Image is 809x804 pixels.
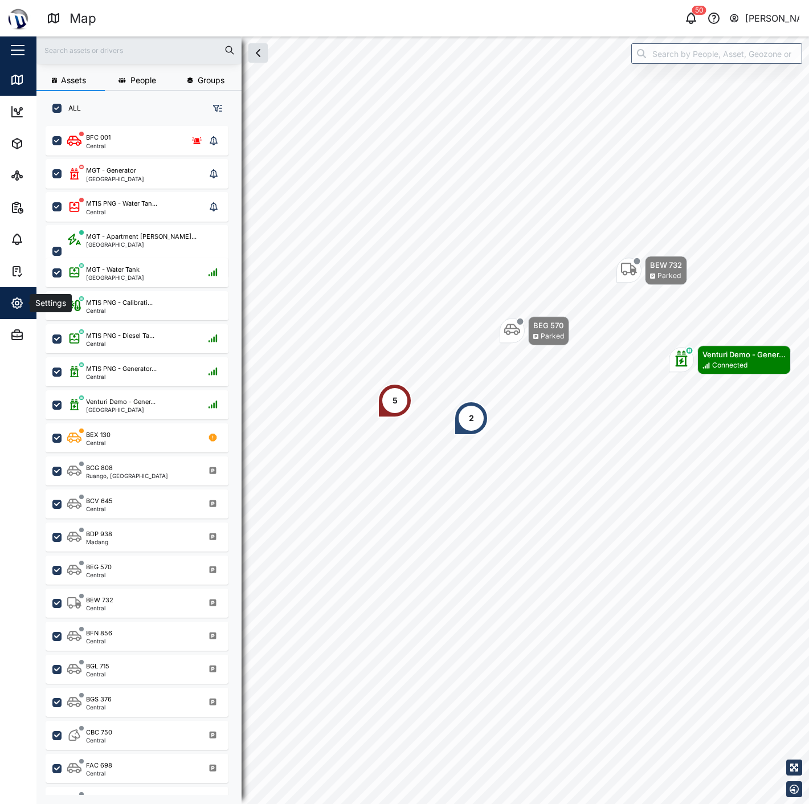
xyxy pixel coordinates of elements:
div: LABA - BFV 163 [86,794,133,803]
div: MTIS PNG - Generator... [86,364,157,374]
input: Search by People, Asset, Geozone or Place [631,43,802,64]
div: BFN 856 [86,628,112,638]
div: Parked [541,331,564,342]
div: Central [86,374,157,379]
div: MGT - Generator [86,166,136,176]
div: Parked [657,271,681,281]
div: Assets [30,137,65,150]
div: BEW 732 [650,259,682,271]
div: [GEOGRAPHIC_DATA] [86,275,144,280]
span: Groups [198,76,224,84]
div: BFC 001 [86,133,111,142]
div: BGS 376 [86,695,112,704]
div: CBC 750 [86,728,112,737]
div: grid [46,122,241,795]
div: Dashboard [30,105,81,118]
div: Central [86,605,113,611]
div: BEG 570 [86,562,112,572]
div: Central [86,308,153,313]
div: Map marker [378,383,412,418]
div: Map [30,74,55,86]
div: MTIS PNG - Calibrati... [86,298,153,308]
div: Alarms [30,233,65,246]
div: Map marker [500,316,569,345]
div: Central [86,638,112,644]
div: BGL 715 [86,662,109,671]
div: FAC 698 [86,761,112,770]
div: Settings [30,297,70,309]
div: Venturi Demo - Gener... [86,397,156,407]
div: Reports [30,201,68,214]
canvas: Map [36,36,809,804]
div: Tasks [30,265,61,277]
div: BDP 938 [86,529,112,539]
img: Main Logo [6,6,31,31]
div: BEX 130 [86,430,111,440]
div: MGT - Apartment [PERSON_NAME]... [86,232,197,242]
div: 50 [692,6,706,15]
div: Ruango, [GEOGRAPHIC_DATA] [86,473,168,479]
div: Connected [712,360,747,371]
div: MTIS PNG - Diesel Ta... [86,331,154,341]
div: Map marker [616,256,687,285]
div: MTIS PNG - Water Tan... [86,199,157,209]
span: People [130,76,156,84]
div: Central [86,209,157,215]
div: BEW 732 [86,595,113,605]
div: Map [70,9,96,28]
div: [GEOGRAPHIC_DATA] [86,242,197,247]
div: Venturi Demo - Gener... [702,349,786,360]
button: [PERSON_NAME] [729,10,800,26]
div: Central [86,440,111,446]
div: Central [86,671,109,677]
span: Assets [61,76,86,84]
div: [GEOGRAPHIC_DATA] [86,176,144,182]
div: BEG 570 [533,320,564,331]
div: Central [86,143,111,149]
div: BCG 808 [86,463,113,473]
input: Search assets or drivers [43,42,235,59]
div: Central [86,770,112,776]
div: Admin [30,329,63,341]
div: 5 [393,394,398,407]
div: MGT - Water Tank [86,265,140,275]
div: [GEOGRAPHIC_DATA] [86,407,156,413]
div: Sites [30,169,57,182]
label: ALL [62,104,81,113]
div: Central [86,704,112,710]
div: Madang [86,539,112,545]
div: Central [86,737,112,743]
div: Central [86,572,112,578]
div: 2 [469,412,474,425]
div: Map marker [669,345,791,374]
div: [PERSON_NAME] [745,11,800,26]
div: Central [86,341,154,346]
div: Map marker [454,401,488,435]
div: BCV 645 [86,496,113,506]
div: Central [86,506,113,512]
